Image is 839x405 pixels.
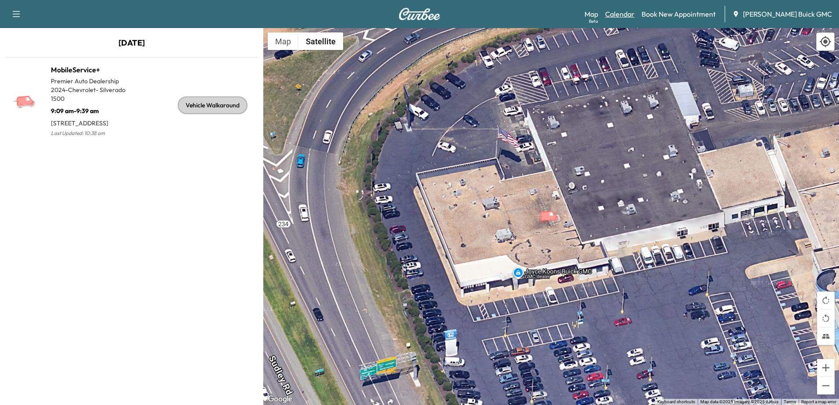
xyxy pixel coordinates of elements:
p: 9:09 am - 9:39 am [51,103,132,115]
button: Keyboard shortcuts [657,399,695,405]
button: Rotate map clockwise [817,291,835,309]
a: MapBeta [584,9,598,19]
button: Tilt map [817,327,835,345]
button: Zoom out [817,377,835,394]
a: Open this area in Google Maps (opens a new window) [265,394,294,405]
span: [PERSON_NAME] Buick GMC [743,9,832,19]
img: Curbee Logo [398,8,441,20]
button: Show street map [268,32,298,50]
p: Last Updated: 10:38 am [51,128,132,139]
button: Zoom in [817,359,835,377]
a: Calendar [605,9,635,19]
a: Report a map error [801,399,836,404]
img: Google [265,394,294,405]
a: Terms (opens in new tab) [784,399,796,404]
div: Beta [589,18,598,25]
div: Vehicle Walkaround [178,96,247,114]
a: Book New Appointment [642,9,716,19]
p: [STREET_ADDRESS] [51,115,132,128]
div: Recenter map [816,32,835,51]
p: Premier Auto Dealership [51,77,132,85]
h1: MobileService+ [51,64,132,75]
button: Show satellite imagery [298,32,343,50]
span: Map data ©2025 Imagery ©2025 Airbus [700,399,778,404]
gmp-advanced-marker: MobileService+ [536,201,567,217]
button: Rotate map counterclockwise [817,309,835,327]
p: 2024 - Chevrolet - Silverado 1500 [51,85,132,103]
